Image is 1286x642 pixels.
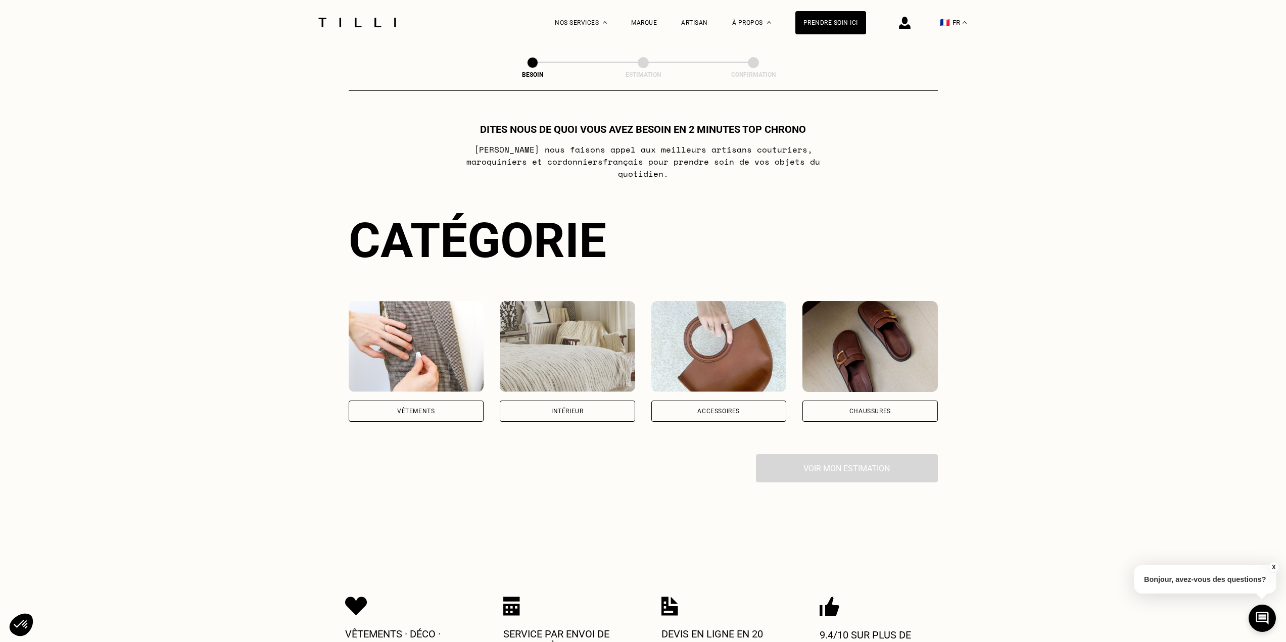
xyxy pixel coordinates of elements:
[1268,562,1278,573] button: X
[443,143,843,180] p: [PERSON_NAME] nous faisons appel aux meilleurs artisans couturiers , maroquiniers et cordonniers ...
[767,21,771,24] img: Menu déroulant à propos
[631,19,657,26] a: Marque
[482,71,583,78] div: Besoin
[1134,565,1276,594] p: Bonjour, avez-vous des questions?
[795,11,866,34] a: Prendre soin ici
[940,18,950,27] span: 🇫🇷
[820,597,839,617] img: Icon
[551,408,583,414] div: Intérieur
[651,301,787,392] img: Accessoires
[500,301,635,392] img: Intérieur
[593,71,694,78] div: Estimation
[697,408,740,414] div: Accessoires
[963,21,967,24] img: menu déroulant
[681,19,708,26] a: Artisan
[661,597,678,616] img: Icon
[480,123,806,135] h1: Dites nous de quoi vous avez besoin en 2 minutes top chrono
[802,301,938,392] img: Chaussures
[349,212,938,269] div: Catégorie
[503,597,520,616] img: Icon
[899,17,911,29] img: icône connexion
[349,301,484,392] img: Vêtements
[849,408,891,414] div: Chaussures
[315,18,400,27] img: Logo du service de couturière Tilli
[603,21,607,24] img: Menu déroulant
[703,71,804,78] div: Confirmation
[345,597,367,616] img: Icon
[397,408,435,414] div: Vêtements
